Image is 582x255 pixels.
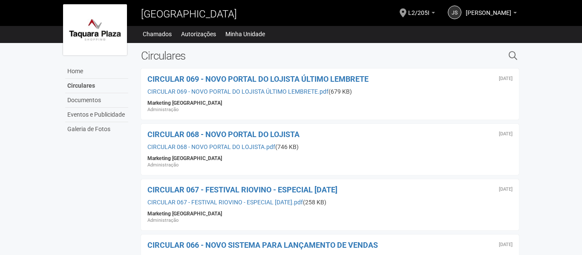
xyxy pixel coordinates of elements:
[143,28,172,40] a: Chamados
[141,49,421,62] h2: Circulares
[147,162,513,169] div: Administração
[147,143,513,151] div: (746 KB)
[147,185,337,194] a: CIRCULAR 067 - FESTIVAL RIOVINO - ESPECIAL [DATE]
[141,8,237,20] span: [GEOGRAPHIC_DATA]
[147,199,303,206] a: CIRCULAR 067 - FESTIVAL RIOVINO - ESPECIAL [DATE].pdf
[408,1,429,16] span: L2/205I
[147,155,513,162] div: Marketing [GEOGRAPHIC_DATA]
[65,64,128,79] a: Home
[65,122,128,136] a: Galeria de Fotos
[408,11,435,17] a: L2/205I
[499,187,513,192] div: Terça-feira, 22 de julho de 2025 às 20:02
[65,79,128,93] a: Circulares
[147,74,369,83] a: CIRCULAR 069 - NOVO PORTAL DO LOJISTA ÚLTIMO LEMBRETE
[147,88,328,95] a: CIRCULAR 069 - NOVO PORTAL DO LOJISTA ÚLTIMO LEMBRETE.pdf
[147,106,513,113] div: Administração
[65,108,128,122] a: Eventos e Publicidade
[147,198,513,206] div: (258 KB)
[225,28,265,40] a: Minha Unidade
[63,4,127,55] img: logo.jpg
[499,132,513,137] div: Quinta-feira, 14 de agosto de 2025 às 15:00
[147,88,513,95] div: (679 KB)
[466,1,511,16] span: JORGE SOARES ALMEIDA
[499,76,513,81] div: Sexta-feira, 22 de agosto de 2025 às 21:46
[181,28,216,40] a: Autorizações
[147,217,513,224] div: Administração
[499,242,513,247] div: Segunda-feira, 14 de julho de 2025 às 20:27
[147,130,300,139] a: CIRCULAR 068 - NOVO PORTAL DO LOJISTA
[147,210,513,217] div: Marketing [GEOGRAPHIC_DATA]
[147,143,275,150] a: CIRCULAR 068 - NOVO PORTAL DO LOJISTA.pdf
[466,11,517,17] a: [PERSON_NAME]
[448,6,461,19] a: JS
[147,100,513,106] div: Marketing [GEOGRAPHIC_DATA]
[147,241,378,249] a: CIRCULAR 066 - NOVO SISTEMA PARA LANÇAMENTO DE VENDAS
[65,93,128,108] a: Documentos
